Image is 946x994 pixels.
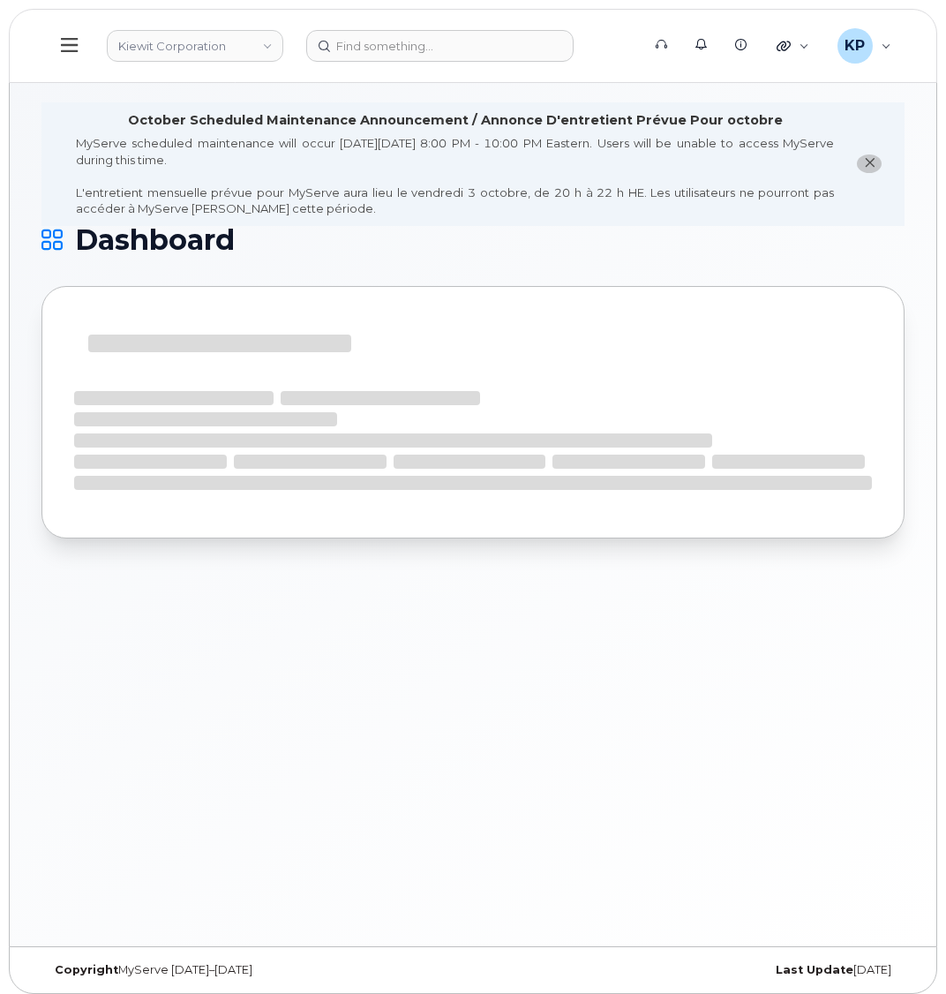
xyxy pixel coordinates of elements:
div: MyServe scheduled maintenance will occur [DATE][DATE] 8:00 PM - 10:00 PM Eastern. Users will be u... [76,135,834,217]
strong: Last Update [776,963,853,976]
div: October Scheduled Maintenance Announcement / Annonce D'entretient Prévue Pour octobre [128,111,783,130]
strong: Copyright [55,963,118,976]
div: [DATE] [473,963,905,977]
button: close notification [857,154,882,173]
span: Dashboard [75,227,235,253]
div: MyServe [DATE]–[DATE] [41,963,473,977]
